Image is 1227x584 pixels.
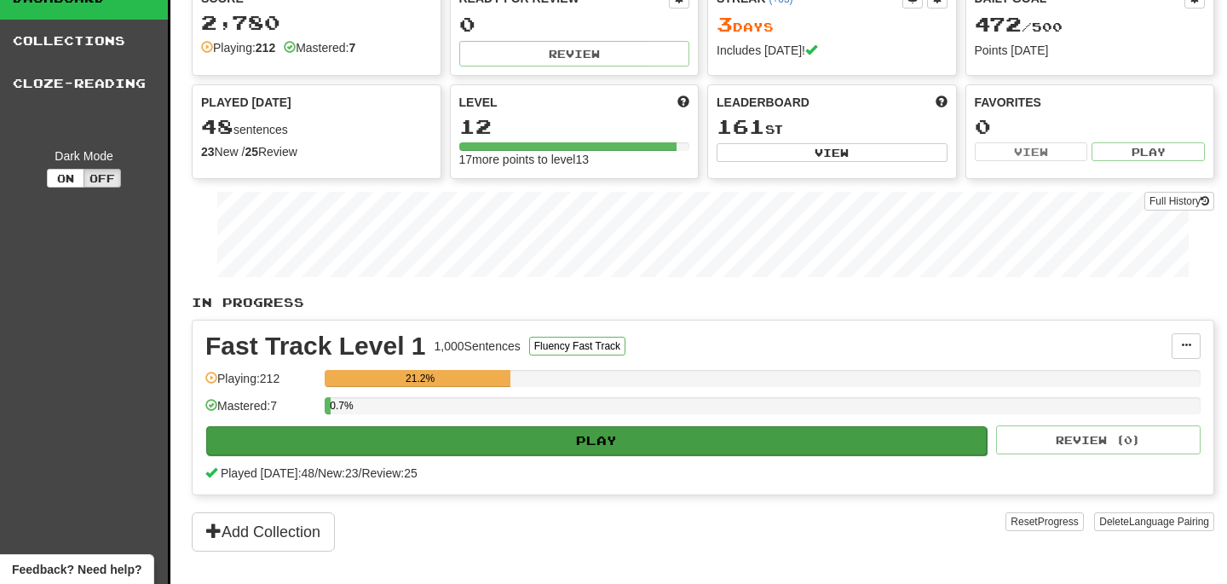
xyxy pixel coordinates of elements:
div: Mastered: 7 [205,397,316,425]
span: This week in points, UTC [936,94,948,111]
div: Playing: 212 [205,370,316,398]
span: Played [DATE]: 48 [221,466,314,480]
span: 48 [201,114,233,138]
div: 1,000 Sentences [435,338,521,355]
button: Play [206,426,987,455]
span: Progress [1038,516,1079,528]
span: Leaderboard [717,94,809,111]
button: Review [459,41,690,66]
div: Day s [717,14,948,36]
span: Open feedback widget [12,561,141,578]
span: Played [DATE] [201,94,291,111]
div: Favorites [975,94,1206,111]
div: 17 more points to level 13 [459,151,690,168]
div: Playing: [201,39,275,56]
strong: 212 [256,41,275,55]
span: New: 23 [318,466,358,480]
strong: 25 [245,145,258,159]
span: / 500 [975,20,1063,34]
span: / [359,466,362,480]
button: DeleteLanguage Pairing [1094,512,1214,531]
button: Fluency Fast Track [529,337,625,356]
div: Dark Mode [13,147,155,165]
button: Play [1092,142,1205,161]
span: 3 [717,12,733,36]
a: Full History [1144,192,1214,211]
button: View [717,143,948,162]
div: 2,780 [201,12,432,33]
button: Review (0) [996,425,1201,454]
button: View [975,142,1088,161]
div: Fast Track Level 1 [205,333,426,359]
span: Language Pairing [1129,516,1209,528]
div: 0 [975,116,1206,137]
span: / [314,466,318,480]
div: st [717,116,948,138]
span: Score more points to level up [677,94,689,111]
button: On [47,169,84,188]
button: Add Collection [192,512,335,552]
div: sentences [201,116,432,138]
div: 0.7% [330,397,331,414]
strong: 23 [201,145,215,159]
span: 472 [975,12,1022,36]
div: Includes [DATE]! [717,42,948,59]
span: 161 [717,114,765,138]
strong: 7 [349,41,355,55]
div: Points [DATE] [975,42,1206,59]
div: Mastered: [284,39,355,56]
p: In Progress [192,294,1214,311]
span: Level [459,94,498,111]
div: 12 [459,116,690,137]
div: 0 [459,14,690,35]
button: ResetProgress [1005,512,1083,531]
div: New / Review [201,143,432,160]
div: 21.2% [330,370,510,387]
button: Off [84,169,121,188]
span: Review: 25 [361,466,417,480]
